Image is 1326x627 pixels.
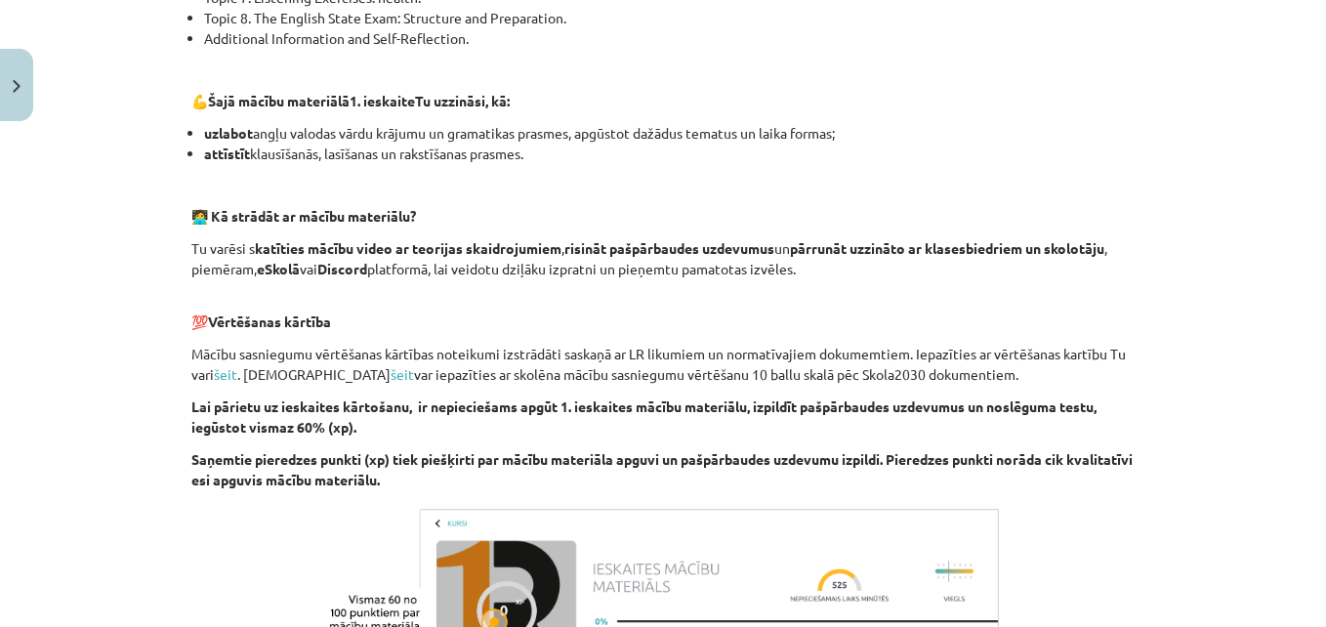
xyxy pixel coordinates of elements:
[204,28,1135,49] li: Additional Information and Self-Reflection.
[317,260,367,277] strong: Discord
[208,313,331,330] b: Vērtēšanas kārtība
[255,239,561,257] strong: katīties mācību video ar teorijas skaidrojumiem
[208,92,350,109] strong: Šajā mācību materiālā
[204,8,1135,28] li: Topic 8. The English State Exam: Structure and Preparation.
[204,145,250,162] strong: attīstīt
[790,239,1104,257] strong: pārrunāt uzzināto ar klasesbiedriem un skolotāju
[391,365,414,383] a: šeit
[350,92,415,109] b: 1. ieskaite
[415,92,510,109] strong: Tu uzzināsi, kā:
[191,450,1133,488] b: Saņemtie pieredzes punkti (xp) tiek piešķirti par mācību materiāla apguvi un pašpārbaudes uzdevum...
[204,123,1135,144] li: angļu valodas vārdu krājumu un gramatikas prasmes, apgūstot dažādus tematus un laika formas;
[191,91,1135,111] p: 💪
[191,238,1135,279] p: Tu varēsi s , un , piemēram, vai platformā, lai veidotu dziļāku izpratni un pieņemtu pamatotas iz...
[214,365,237,383] a: šeit
[191,207,416,225] strong: 🧑‍💻 Kā strādāt ar mācību materiālu?
[564,239,774,257] strong: risināt pašpārbaudes uzdevumus
[191,397,1097,436] b: Lai pārietu uz ieskaites kārtošanu, ir nepieciešams apgūt 1. ieskaites mācību materiālu, izpildīt...
[191,291,1135,332] p: 💯
[257,260,300,277] strong: eSkolā
[13,80,21,93] img: icon-close-lesson-0947bae3869378f0d4975bcd49f059093ad1ed9edebbc8119c70593378902aed.svg
[204,124,253,142] strong: uzlabot
[191,344,1135,385] p: Mācību sasniegumu vērtēšanas kārtības noteikumi izstrādāti saskaņā ar LR likumiem un normatīvajie...
[204,144,1135,164] li: klausīšanās, lasīšanas un rakstīšanas prasmes.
